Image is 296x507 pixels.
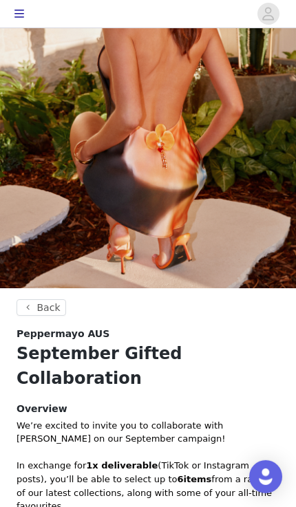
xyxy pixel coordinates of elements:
[262,3,275,25] div: avatar
[249,460,282,493] div: Open Intercom Messenger
[17,419,279,446] p: We’re excited to invite you to collaborate with [PERSON_NAME] on our September campaign!
[178,474,184,484] strong: 6
[86,460,158,471] strong: 1x deliverable
[17,299,66,316] button: Back
[17,327,109,341] span: Peppermayo AUS
[184,474,212,484] strong: items
[17,402,279,416] h4: Overview
[17,341,279,391] h1: September Gifted Collaboration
